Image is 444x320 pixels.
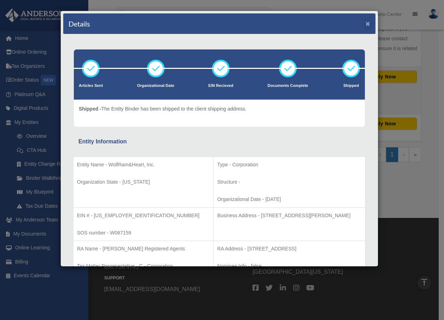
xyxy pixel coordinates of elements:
[366,20,370,27] button: ×
[217,244,362,253] p: RA Address - [STREET_ADDRESS]
[208,82,233,89] p: EIN Recieved
[217,195,362,204] p: Organizational Date - [DATE]
[77,211,210,220] p: EIN # - [US_EMPLOYER_IDENTIFICATION_NUMBER]
[69,19,90,29] h4: Details
[217,178,362,186] p: Structure -
[79,82,103,89] p: Articles Sent
[77,262,210,271] p: Tax Matter Representative - C - Corporation
[217,160,362,169] p: Type - Corporation
[137,82,174,89] p: Organizational Date
[79,106,101,112] span: Shipped -
[77,160,210,169] p: Entity Name - WolfRam&Heart, Inc.
[77,244,210,253] p: RA Name - [PERSON_NAME] Registered Agents
[217,211,362,220] p: Business Address - [STREET_ADDRESS][PERSON_NAME]
[77,229,210,237] p: SOS number - W087159
[267,82,308,89] p: Documents Complete
[217,262,362,271] p: Nominee Info - false
[342,82,360,89] p: Shipped
[77,178,210,186] p: Organization State - [US_STATE]
[79,105,247,113] p: The Entity Binder has been shipped to the client shipping address.
[78,137,360,147] div: Entity Information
